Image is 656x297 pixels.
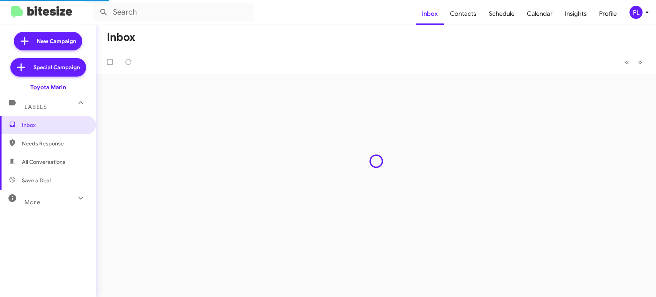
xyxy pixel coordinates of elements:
a: Profile [593,3,623,25]
span: Needs Response [22,140,87,147]
a: Contacts [444,3,483,25]
nav: Page navigation example [621,54,647,70]
button: Next [633,54,647,70]
button: PL [623,6,648,19]
input: Search [93,3,254,22]
h1: Inbox [107,31,135,43]
div: Toyota Marin [30,83,66,91]
span: Save a Deal [22,177,51,184]
a: Calendar [521,3,559,25]
span: » [638,57,642,67]
span: Inbox [22,121,87,129]
span: « [625,57,629,67]
span: More [25,199,40,206]
button: Previous [620,54,634,70]
span: Labels [25,103,47,110]
span: Special Campaign [33,63,80,71]
span: New Campaign [37,37,76,45]
span: All Conversations [22,158,65,166]
a: Inbox [416,3,444,25]
a: Schedule [483,3,521,25]
a: Special Campaign [10,58,86,77]
a: Insights [559,3,593,25]
div: PL [629,6,643,19]
a: New Campaign [14,32,82,50]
